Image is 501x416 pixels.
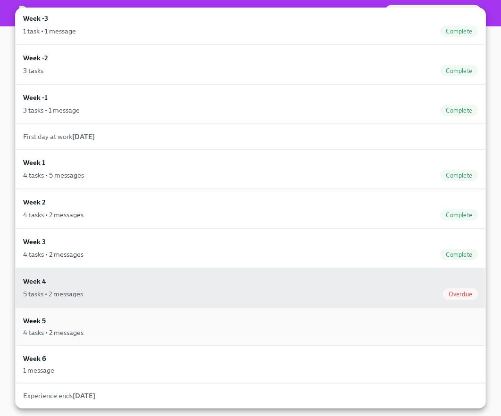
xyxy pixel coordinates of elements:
a: Week -31 task • 1 messageComplete [15,5,486,45]
a: Week 14 tasks • 5 messagesComplete [15,149,486,189]
span: Complete [440,251,478,258]
h6: Week -1 [23,92,48,103]
strong: [DATE] [73,392,95,400]
h6: Week -3 [23,13,48,24]
div: 4 tasks • 2 messages [23,328,83,337]
div: 4 tasks • 2 messages [23,250,83,259]
a: Week 24 tasks • 2 messagesComplete [15,189,486,228]
h6: Week 4 [23,276,46,286]
div: 1 message [23,366,54,375]
h6: Week 6 [23,353,46,364]
span: Complete [440,67,478,74]
span: Complete [440,107,478,114]
a: Week 61 message [15,345,486,383]
span: Complete [440,212,478,219]
span: Complete [440,28,478,35]
a: Week 45 tasks • 2 messagesOverdue [15,268,486,308]
div: 3 tasks • 1 message [23,106,80,115]
h6: Week 2 [23,197,46,207]
span: Complete [440,172,478,179]
h6: Week 1 [23,157,45,168]
a: Week 34 tasks • 2 messagesComplete [15,228,486,268]
a: Week 54 tasks • 2 messages [15,308,486,345]
h6: Week -2 [23,53,48,63]
a: Week -13 tasks • 1 messageComplete [15,84,486,124]
a: Week -23 tasksComplete [15,45,486,84]
div: 4 tasks • 2 messages [23,210,83,220]
div: 5 tasks • 2 messages [23,289,83,299]
span: Experience ends [23,392,95,400]
div: 4 tasks • 5 messages [23,171,84,180]
span: Overdue [443,291,478,298]
h6: Week 3 [23,237,46,247]
strong: [DATE] [72,132,95,141]
div: 3 tasks [23,66,43,75]
div: 1 task • 1 message [23,26,76,36]
span: First day at work [23,132,95,141]
h6: Week 5 [23,316,46,326]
